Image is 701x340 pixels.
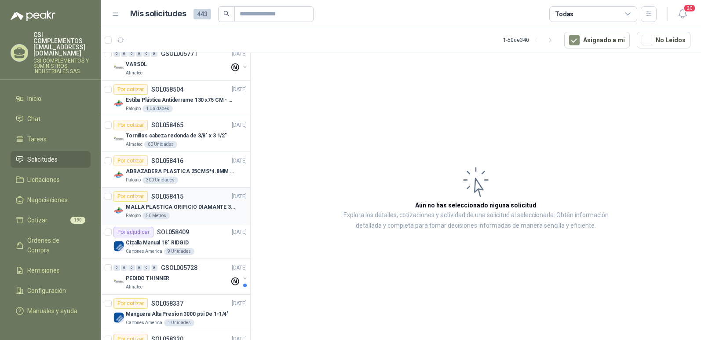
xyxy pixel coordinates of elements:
div: Por cotizar [113,191,148,202]
span: Negociaciones [27,195,68,205]
p: [DATE] [232,50,247,58]
div: 0 [143,51,150,57]
div: 0 [151,265,157,271]
div: 60 Unidades [144,141,177,148]
button: No Leídos [637,32,690,48]
a: Por adjudicarSOL058409[DATE] Company LogoCizalla Manual 18" RIDGIDCartones America9 Unidades [101,223,250,259]
button: Asignado a mi [564,32,630,48]
a: Cotizar190 [11,212,91,229]
div: 1 Unidades [142,105,173,112]
p: [DATE] [232,157,247,165]
a: Chat [11,111,91,127]
div: Todas [555,9,573,19]
p: Patojito [126,177,141,184]
a: Tareas [11,131,91,148]
div: 0 [136,51,142,57]
span: Chat [27,114,40,124]
div: 0 [113,265,120,271]
p: Cizalla Manual 18" RIDGID [126,239,189,247]
div: Por cotizar [113,155,148,166]
p: Almatec [126,284,142,291]
a: 0 0 0 0 0 0 GSOL005728[DATE] Company LogoPEDIDO THINNERAlmatec [113,262,248,291]
p: [DATE] [232,264,247,272]
p: Manguera Alta Presion 3000 psi De 1-1/4" [126,310,229,318]
p: [DATE] [232,121,247,129]
p: SOL058416 [151,158,183,164]
a: Inicio [11,90,91,107]
div: Por cotizar [113,84,148,95]
a: Órdenes de Compra [11,232,91,259]
p: SOL058415 [151,193,183,200]
img: Company Logo [113,277,124,287]
img: Company Logo [113,98,124,109]
div: Por cotizar [113,120,148,130]
button: 20 [675,6,690,22]
div: 0 [143,265,150,271]
span: Remisiones [27,266,60,275]
div: 1 Unidades [164,319,194,326]
img: Company Logo [113,312,124,323]
span: Cotizar [27,215,47,225]
p: VARSOL [126,60,147,69]
p: Estiba Plástica Antiderrame 130 x75 CM - Capacidad 180-200 Litros [126,96,235,104]
div: 0 [113,51,120,57]
p: [DATE] [232,228,247,237]
p: MALLA PLASTICA ORIFICIO DIAMANTE 3MM [126,203,235,211]
span: 190 [70,217,85,224]
p: [DATE] [232,85,247,94]
span: search [223,11,230,17]
span: 443 [194,9,211,19]
h3: Aún no has seleccionado niguna solicitud [415,200,537,210]
img: Company Logo [113,241,124,251]
div: Por adjudicar [113,227,153,237]
div: 0 [121,51,128,57]
a: Por cotizarSOL058416[DATE] Company LogoABRAZADERA PLASTICA 25CMS*4.8MM NEGRAPatojito300 Unidades [101,152,250,188]
p: CSI COMPLEMENTOS [EMAIL_ADDRESS][DOMAIN_NAME] [33,32,91,56]
div: 0 [151,51,157,57]
p: Explora los detalles, cotizaciones y actividad de una solicitud al seleccionarla. Obtén informaci... [339,210,613,231]
div: Por cotizar [113,298,148,309]
p: Tornillos cabeza redonda de 3/8" x 3 1/2" [126,132,227,140]
span: Licitaciones [27,175,60,185]
img: Company Logo [113,205,124,216]
img: Logo peakr [11,11,55,21]
p: PEDIDO THINNER [126,274,169,283]
a: Manuales y ayuda [11,303,91,319]
span: Inicio [27,94,41,103]
div: 0 [128,51,135,57]
span: Órdenes de Compra [27,236,82,255]
img: Company Logo [113,63,124,73]
p: CSI COMPLEMENTOS Y SUMINISTROS INDUSTRIALES SAS [33,58,91,74]
span: Tareas [27,134,47,144]
p: SOL058337 [151,300,183,307]
p: ABRAZADERA PLASTICA 25CMS*4.8MM NEGRA [126,167,235,176]
a: Por cotizarSOL058415[DATE] Company LogoMALLA PLASTICA ORIFICIO DIAMANTE 3MMPatojito50 Metros [101,188,250,223]
span: Manuales y ayuda [27,306,77,316]
a: Configuración [11,282,91,299]
p: Almatec [126,141,142,148]
a: 0 0 0 0 0 0 GSOL005771[DATE] Company LogoVARSOLAlmatec [113,48,248,77]
p: SOL058504 [151,86,183,92]
span: Solicitudes [27,155,58,164]
img: Company Logo [113,134,124,144]
p: GSOL005728 [161,265,197,271]
div: 0 [136,265,142,271]
div: 1 - 50 de 340 [503,33,557,47]
h1: Mis solicitudes [130,7,186,20]
p: Patojito [126,212,141,219]
a: Negociaciones [11,192,91,208]
a: Por cotizarSOL058465[DATE] Company LogoTornillos cabeza redonda de 3/8" x 3 1/2"Almatec60 Unidades [101,116,250,152]
p: [DATE] [232,299,247,308]
div: 50 Metros [142,212,170,219]
a: Remisiones [11,262,91,279]
a: Licitaciones [11,171,91,188]
a: Por cotizarSOL058504[DATE] Company LogoEstiba Plástica Antiderrame 130 x75 CM - Capacidad 180-200... [101,81,250,116]
a: Solicitudes [11,151,91,168]
p: [DATE] [232,192,247,201]
p: Patojito [126,105,141,112]
p: Almatec [126,70,142,77]
div: 0 [121,265,128,271]
img: Company Logo [113,170,124,180]
a: Por cotizarSOL058337[DATE] Company LogoManguera Alta Presion 3000 psi De 1-1/4"Cartones America1 ... [101,295,250,330]
p: SOL058465 [151,122,183,128]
